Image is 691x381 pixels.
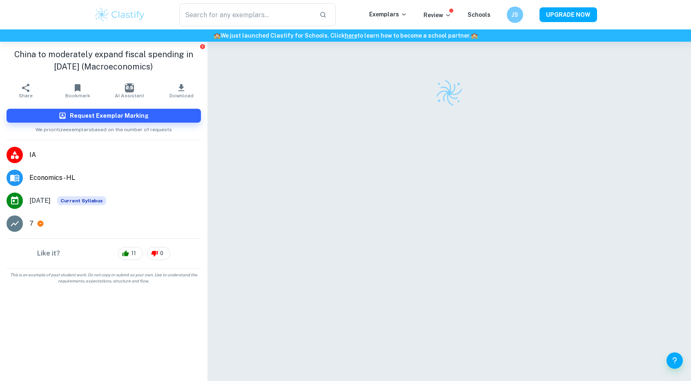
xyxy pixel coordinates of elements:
img: AI Assistant [125,83,134,92]
span: This is an example of past student work. Do not copy or submit as your own. Use to understand the... [3,272,204,284]
h6: Like it? [37,249,60,258]
button: AI Assistant [104,79,156,102]
span: We prioritize exemplars based on the number of requests [36,123,172,133]
p: Review [424,11,451,20]
span: IA [29,150,201,160]
span: 🏫 [214,32,221,39]
img: Clastify logo [435,78,464,107]
h6: Request Exemplar Marking [70,111,149,120]
span: 0 [156,249,168,258]
a: here [345,32,357,39]
button: Request Exemplar Marking [7,109,201,123]
span: [DATE] [29,196,51,206]
button: Bookmark [52,79,104,102]
span: 11 [127,249,140,258]
button: Report issue [200,43,206,49]
span: Download [169,93,194,99]
button: Download [156,79,207,102]
h1: China to moderately expand fiscal spending in [DATE] (Macroeconomics) [7,48,201,73]
p: Exemplars [369,10,407,19]
button: UPGRADE NOW [539,7,597,22]
span: Current Syllabus [57,196,106,205]
h6: JS [510,10,520,19]
span: 🏫 [471,32,478,39]
div: This exemplar is based on the current syllabus. Feel free to refer to it for inspiration/ideas wh... [57,196,106,205]
a: Schools [468,11,490,18]
span: Share [19,93,33,99]
button: Help and Feedback [666,352,683,369]
span: Bookmark [65,93,90,99]
input: Search for any exemplars... [179,3,313,26]
span: Economics - HL [29,173,201,183]
div: 0 [147,247,170,260]
img: Clastify logo [94,7,146,23]
div: 11 [118,247,143,260]
p: 7 [29,219,33,229]
button: JS [507,7,523,23]
h6: We just launched Clastify for Schools. Click to learn how to become a school partner. [2,31,689,40]
span: AI Assistant [115,93,144,99]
